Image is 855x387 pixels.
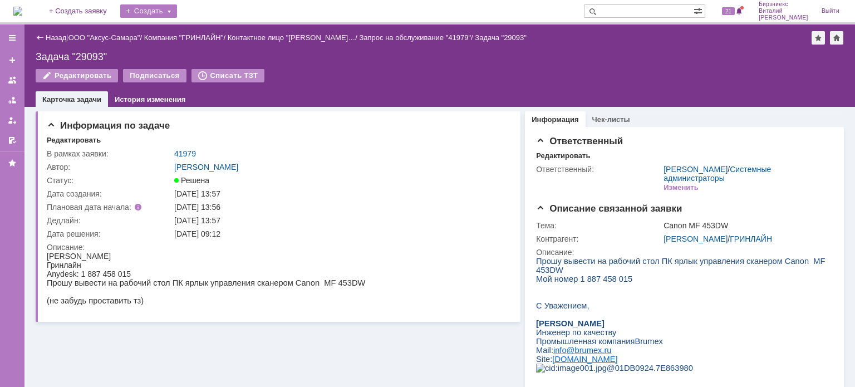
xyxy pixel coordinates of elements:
span: Brumex [99,80,127,89]
span: ru [68,89,75,98]
div: Ответственный: [536,165,661,174]
span: info [17,89,31,98]
span: Описание связанной заявки [536,203,682,214]
a: Системные администраторы [664,165,771,183]
div: | [66,33,68,41]
div: Сделать домашней страницей [830,31,843,45]
span: Ответственный [536,136,623,146]
div: Редактировать [47,136,101,145]
a: Мои заявки [3,111,21,129]
a: Компания "ГРИНЛАЙН" [144,33,224,42]
div: / [664,234,827,243]
a: Назад [46,33,66,42]
div: Описание: [47,243,507,252]
div: Контрагент: [536,234,661,243]
div: Задача "29093" [36,51,844,62]
a: Перейти на домашнюю страницу [13,7,22,16]
a: История изменения [115,95,185,104]
span: Информация по задаче [47,120,170,131]
span: 21 [722,7,735,15]
span: Виталий [759,8,808,14]
div: Дата решения: [47,229,172,238]
a: Запрос на обслуживание "41979" [359,33,471,42]
a: [PERSON_NAME] [174,163,238,172]
a: Создать заявку [3,51,21,69]
a: [DOMAIN_NAME] [16,98,81,107]
a: Мои согласования [3,131,21,149]
div: Плановая дата начала: [47,203,159,212]
span: Бирзниекс [759,1,808,8]
a: 41979 [174,149,196,158]
div: [DATE] 13:57 [174,216,505,225]
span: Расширенный поиск [694,5,705,16]
a: Заявки на командах [3,71,21,89]
div: [DATE] 13:57 [174,189,505,198]
div: Canon MF 453DW [664,221,827,230]
div: Добавить в избранное [812,31,825,45]
div: Описание: [536,248,829,257]
div: / [664,165,827,183]
div: Дата создания: [47,189,172,198]
div: В рамках заявки: [47,149,172,158]
a: Карточка задачи [42,95,101,104]
div: / [228,33,360,42]
div: Тема: [536,221,661,230]
div: Редактировать [536,151,590,160]
a: [PERSON_NAME] [664,234,728,243]
a: ООО "Аксус-Самара" [68,33,140,42]
div: / [68,33,144,42]
div: / [144,33,228,42]
span: : [15,89,76,98]
div: Создать [120,4,177,18]
img: logo [13,7,22,16]
span: brumex [38,89,66,98]
div: Статус: [47,176,172,185]
span: [PERSON_NAME] [759,14,808,21]
a: info@brumex.ru [17,89,76,98]
span: Решена [174,176,209,185]
div: / [359,33,475,42]
a: Заявки в моей ответственности [3,91,21,109]
a: ГРИНЛАЙН [730,234,772,243]
div: Изменить [664,183,699,192]
div: Задача "29093" [475,33,527,42]
a: [PERSON_NAME] [664,165,728,174]
div: Автор: [47,163,172,172]
a: Контактное лицо "[PERSON_NAME]… [228,33,356,42]
a: Чек-листы [592,115,630,124]
div: Дедлайн: [47,216,172,225]
a: Информация [532,115,578,124]
div: [DATE] 13:56 [174,203,505,212]
div: [DATE] 09:12 [174,229,505,238]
